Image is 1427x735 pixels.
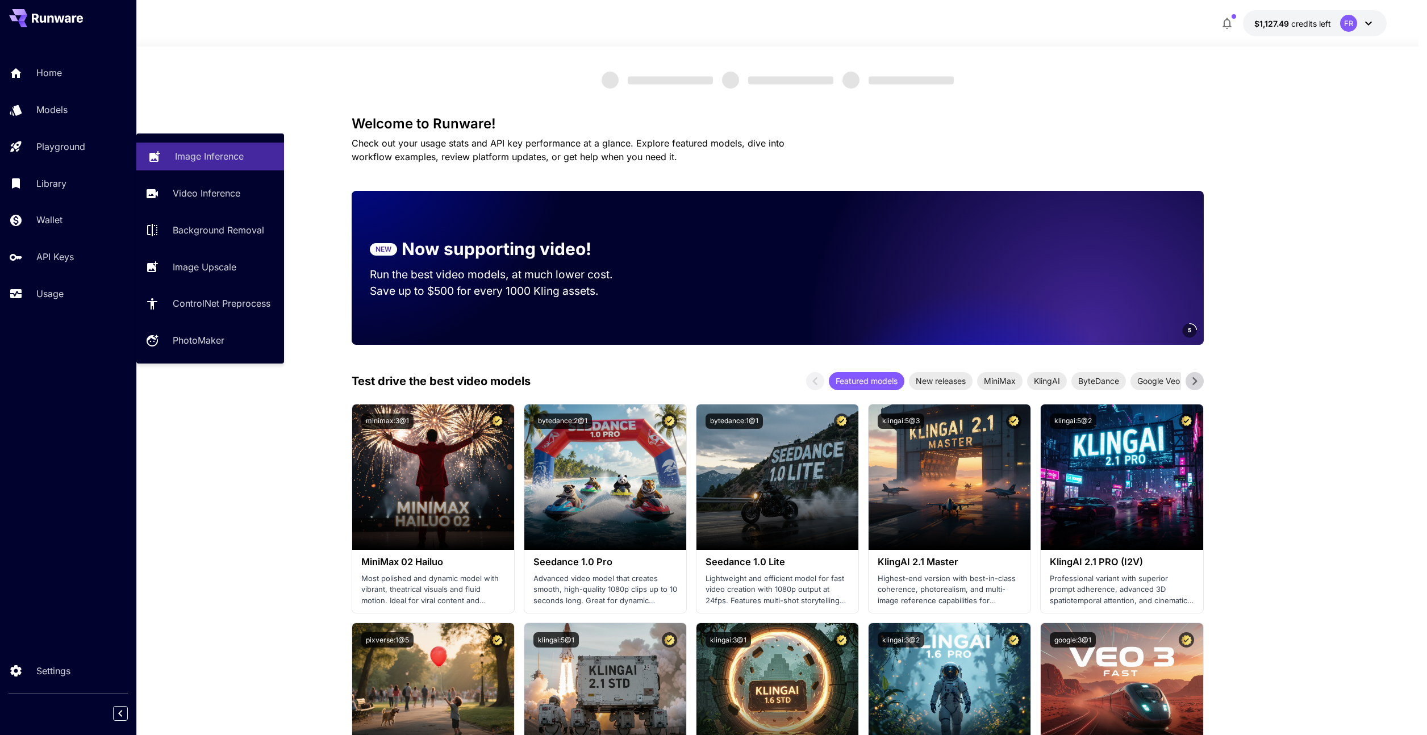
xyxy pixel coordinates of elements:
[361,414,414,429] button: minimax:3@1
[1006,632,1021,648] button: Certified Model – Vetted for best performance and includes a commercial license.
[402,236,591,262] p: Now supporting video!
[136,290,284,318] a: ControlNet Preprocess
[662,414,677,429] button: Certified Model – Vetted for best performance and includes a commercial license.
[36,103,68,116] p: Models
[696,404,858,550] img: alt
[662,632,677,648] button: Certified Model – Vetted for best performance and includes a commercial license.
[1050,557,1194,567] h3: KlingAI 2.1 PRO (I2V)
[869,404,1030,550] img: alt
[136,327,284,354] a: PhotoMaker
[173,296,270,310] p: ControlNet Preprocess
[533,632,579,648] button: klingai:5@1
[706,632,751,648] button: klingai:3@1
[1130,375,1187,387] span: Google Veo
[533,557,677,567] h3: Seedance 1.0 Pro
[1027,375,1067,387] span: KlingAI
[36,664,70,678] p: Settings
[1243,10,1387,36] button: $1,127.48646
[834,632,849,648] button: Certified Model – Vetted for best performance and includes a commercial license.
[878,573,1021,607] p: Highest-end version with best-in-class coherence, photorealism, and multi-image reference capabil...
[136,179,284,207] a: Video Inference
[1254,19,1291,28] span: $1,127.49
[834,414,849,429] button: Certified Model – Vetted for best performance and includes a commercial license.
[370,266,635,283] p: Run the best video models, at much lower cost.
[136,143,284,170] a: Image Inference
[533,573,677,607] p: Advanced video model that creates smooth, high-quality 1080p clips up to 10 seconds long. Great f...
[1179,414,1194,429] button: Certified Model – Vetted for best performance and includes a commercial license.
[361,573,505,607] p: Most polished and dynamic model with vibrant, theatrical visuals and fluid motion. Ideal for vira...
[352,137,785,162] span: Check out your usage stats and API key performance at a glance. Explore featured models, dive int...
[1179,632,1194,648] button: Certified Model – Vetted for best performance and includes a commercial license.
[706,557,849,567] h3: Seedance 1.0 Lite
[173,223,264,237] p: Background Removal
[829,375,904,387] span: Featured models
[122,703,136,724] div: Collapse sidebar
[173,333,224,347] p: PhotoMaker
[36,66,62,80] p: Home
[36,213,62,227] p: Wallet
[36,140,85,153] p: Playground
[490,414,505,429] button: Certified Model – Vetted for best performance and includes a commercial license.
[36,287,64,300] p: Usage
[878,632,924,648] button: klingai:3@2
[375,244,391,254] p: NEW
[490,632,505,648] button: Certified Model – Vetted for best performance and includes a commercial license.
[370,283,635,299] p: Save up to $500 for every 1000 Kling assets.
[878,414,924,429] button: klingai:5@3
[36,177,66,190] p: Library
[352,404,514,550] img: alt
[909,375,973,387] span: New releases
[113,706,128,721] button: Collapse sidebar
[136,216,284,244] a: Background Removal
[175,149,244,163] p: Image Inference
[1006,414,1021,429] button: Certified Model – Vetted for best performance and includes a commercial license.
[1340,15,1357,32] div: FR
[533,414,592,429] button: bytedance:2@1
[878,557,1021,567] h3: KlingAI 2.1 Master
[352,373,531,390] p: Test drive the best video models
[706,573,849,607] p: Lightweight and efficient model for fast video creation with 1080p output at 24fps. Features mult...
[1050,573,1194,607] p: Professional variant with superior prompt adherence, advanced 3D spatiotemporal attention, and ci...
[1050,632,1096,648] button: google:3@1
[524,404,686,550] img: alt
[361,557,505,567] h3: MiniMax 02 Hailuo
[1188,326,1191,335] span: 5
[136,253,284,281] a: Image Upscale
[1041,404,1203,550] img: alt
[36,250,74,264] p: API Keys
[1071,375,1126,387] span: ByteDance
[977,375,1023,387] span: MiniMax
[173,186,240,200] p: Video Inference
[706,414,763,429] button: bytedance:1@1
[1254,18,1331,30] div: $1,127.48646
[173,260,236,274] p: Image Upscale
[1050,414,1096,429] button: klingai:5@2
[361,632,414,648] button: pixverse:1@5
[1291,19,1331,28] span: credits left
[352,116,1204,132] h3: Welcome to Runware!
